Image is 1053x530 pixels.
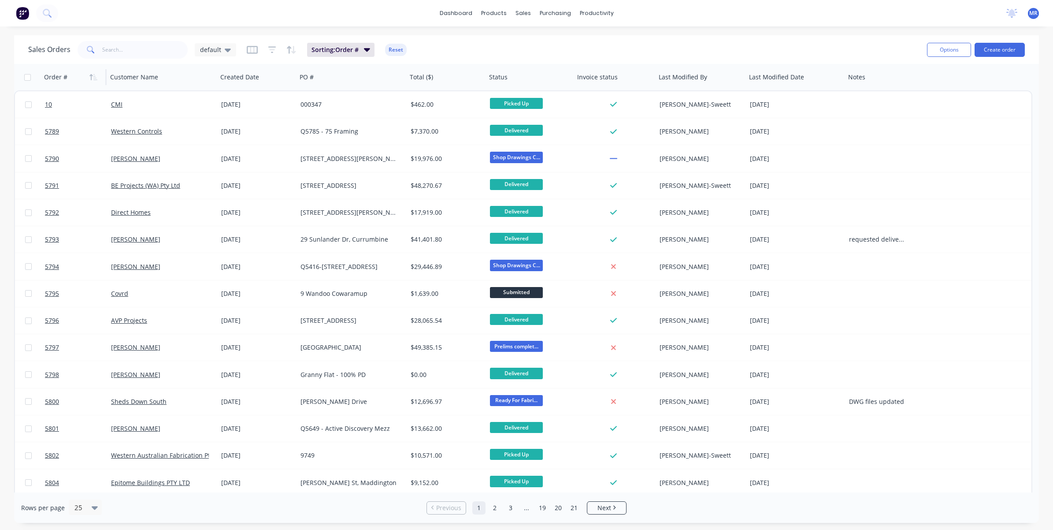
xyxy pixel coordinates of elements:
div: products [477,7,511,20]
div: [PERSON_NAME] [660,424,739,433]
div: [PERSON_NAME] [660,397,739,406]
a: Page 20 [552,501,565,515]
div: [DATE] [221,478,293,487]
span: Delivered [490,233,543,244]
div: [PERSON_NAME]-Sweett [660,451,739,460]
div: [PERSON_NAME]-Sweett [660,181,739,190]
a: 5792 [45,199,111,226]
div: [STREET_ADDRESS] [300,181,398,190]
div: Last Modified By [659,73,707,82]
a: CMI [111,100,122,108]
div: $10,571.00 [411,451,479,460]
a: [PERSON_NAME] [111,262,160,271]
div: 29 Sunlander Dr, Currumbine [300,235,398,244]
div: [STREET_ADDRESS][PERSON_NAME][PERSON_NAME] [300,154,398,163]
div: $12,696.97 [411,397,479,406]
div: $28,065.54 [411,316,479,325]
div: [PERSON_NAME] [660,478,739,487]
div: Total ($) [410,73,433,82]
a: Sheds Down South [111,397,167,406]
span: Delivered [490,422,543,433]
div: [PERSON_NAME] [660,127,739,136]
a: BE Projects (WA) Pty Ltd [111,181,180,190]
div: [DATE] [750,370,842,379]
div: Created Date [220,73,259,82]
span: 5804 [45,478,59,487]
span: 5795 [45,289,59,298]
div: [DATE] [750,208,842,217]
span: 5796 [45,316,59,325]
a: 5798 [45,362,111,388]
div: [DATE] [750,127,842,136]
div: [DATE] [221,127,293,136]
a: Jump forward [520,501,533,515]
div: [DATE] [221,262,293,271]
div: $7,370.00 [411,127,479,136]
div: [DATE] [750,316,842,325]
div: DWG files updated [849,397,905,406]
div: [DATE] [750,424,842,433]
a: [PERSON_NAME] [111,343,160,351]
span: MR [1029,9,1038,17]
span: Picked Up [490,449,543,460]
div: [DATE] [221,397,293,406]
span: 5791 [45,181,59,190]
a: Covrd [111,289,128,298]
div: [DATE] [221,424,293,433]
span: 10 [45,100,52,109]
div: purchasing [535,7,575,20]
a: 5800 [45,388,111,415]
button: Sorting:Order # [307,43,374,57]
a: Western Australian Fabrication Pty Ltd [111,451,224,459]
span: 5792 [45,208,59,217]
div: [DATE] [221,316,293,325]
div: [DATE] [750,100,842,109]
div: Q5785 - 75 Framing [300,127,398,136]
div: [DATE] [750,451,842,460]
ul: Pagination [423,501,630,515]
div: sales [511,7,535,20]
a: 5796 [45,307,111,334]
span: Next [597,504,611,512]
div: [DATE] [750,262,842,271]
div: $49,385.15 [411,343,479,352]
span: Picked Up [490,98,543,109]
a: Page 2 [488,501,501,515]
span: 5800 [45,397,59,406]
div: Invoice status [577,73,618,82]
span: Ready For Fabri... [490,395,543,406]
span: Shop Drawings C... [490,260,543,271]
div: $41,401.80 [411,235,479,244]
a: 5791 [45,172,111,199]
span: Delivered [490,314,543,325]
span: Shop Drawings C... [490,152,543,163]
div: $0.00 [411,370,479,379]
span: Delivered [490,368,543,379]
div: [PERSON_NAME] Drive [300,397,398,406]
div: $17,919.00 [411,208,479,217]
div: Granny Flat - 100% PD [300,370,398,379]
span: default [200,45,221,54]
a: 5801 [45,415,111,442]
div: [PERSON_NAME] [660,208,739,217]
div: 9749 [300,451,398,460]
div: [DATE] [750,397,842,406]
div: productivity [575,7,618,20]
a: 10 [45,91,111,118]
div: [DATE] [221,154,293,163]
div: [DATE] [221,289,293,298]
div: [PERSON_NAME] [660,262,739,271]
a: Western Controls [111,127,162,135]
a: Page 3 [504,501,517,515]
a: 5793 [45,226,111,253]
div: [PERSON_NAME] [660,370,739,379]
div: 000347 [300,100,398,109]
span: 5789 [45,127,59,136]
a: dashboard [435,7,477,20]
div: [PERSON_NAME] St, Maddington [300,478,398,487]
div: [DATE] [221,343,293,352]
div: $29,446.89 [411,262,479,271]
span: Delivered [490,125,543,136]
a: [PERSON_NAME] [111,370,160,379]
div: [DATE] [750,478,842,487]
